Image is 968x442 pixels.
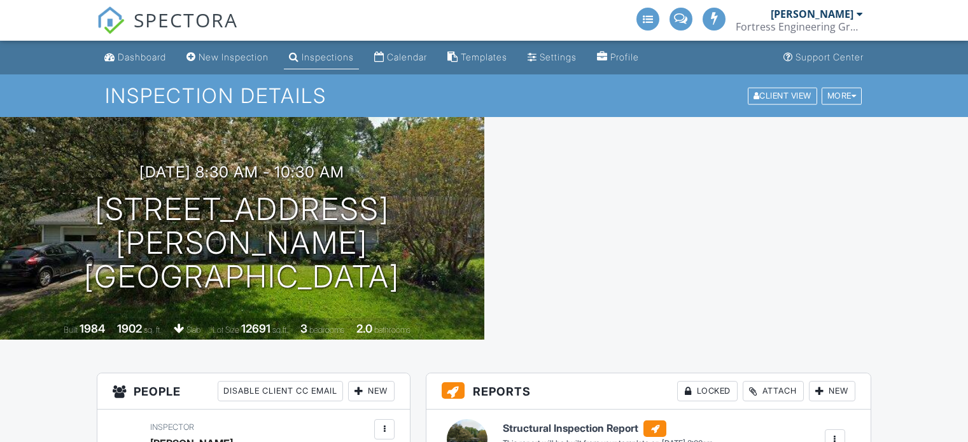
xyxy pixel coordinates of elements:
[809,381,855,401] div: New
[213,325,239,335] span: Lot Size
[309,325,344,335] span: bedrooms
[442,46,512,69] a: Templates
[284,46,359,69] a: Inspections
[778,46,869,69] a: Support Center
[134,6,238,33] span: SPECTORA
[272,325,288,335] span: sq.ft.
[150,422,194,432] span: Inspector
[20,193,464,293] h1: [STREET_ADDRESS][PERSON_NAME] [GEOGRAPHIC_DATA]
[748,87,817,104] div: Client View
[241,322,270,335] div: 12691
[387,52,427,62] div: Calendar
[139,163,344,181] h3: [DATE] 8:30 am - 10:30 am
[523,46,582,69] a: Settings
[302,52,354,62] div: Inspections
[218,381,343,401] div: Disable Client CC Email
[97,6,125,34] img: The Best Home Inspection Software - Spectora
[771,8,853,20] div: [PERSON_NAME]
[610,52,639,62] div: Profile
[80,322,105,335] div: 1984
[118,52,166,62] div: Dashboard
[199,52,269,62] div: New Inspection
[186,325,200,335] span: slab
[105,85,863,107] h1: Inspection Details
[97,17,238,44] a: SPECTORA
[426,373,871,410] h3: Reports
[461,52,507,62] div: Templates
[300,322,307,335] div: 3
[374,325,410,335] span: bathrooms
[369,46,432,69] a: Calendar
[64,325,78,335] span: Built
[796,52,864,62] div: Support Center
[743,381,804,401] div: Attach
[822,87,862,104] div: More
[99,46,171,69] a: Dashboard
[117,322,142,335] div: 1902
[348,381,395,401] div: New
[503,420,713,437] h6: Structural Inspection Report
[540,52,577,62] div: Settings
[592,46,644,69] a: Company Profile
[356,322,372,335] div: 2.0
[144,325,162,335] span: sq. ft.
[97,373,410,410] h3: People
[747,90,820,100] a: Client View
[181,46,274,69] a: New Inspection
[736,20,863,33] div: Fortress Engineering Group LLC
[677,381,738,401] div: Locked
